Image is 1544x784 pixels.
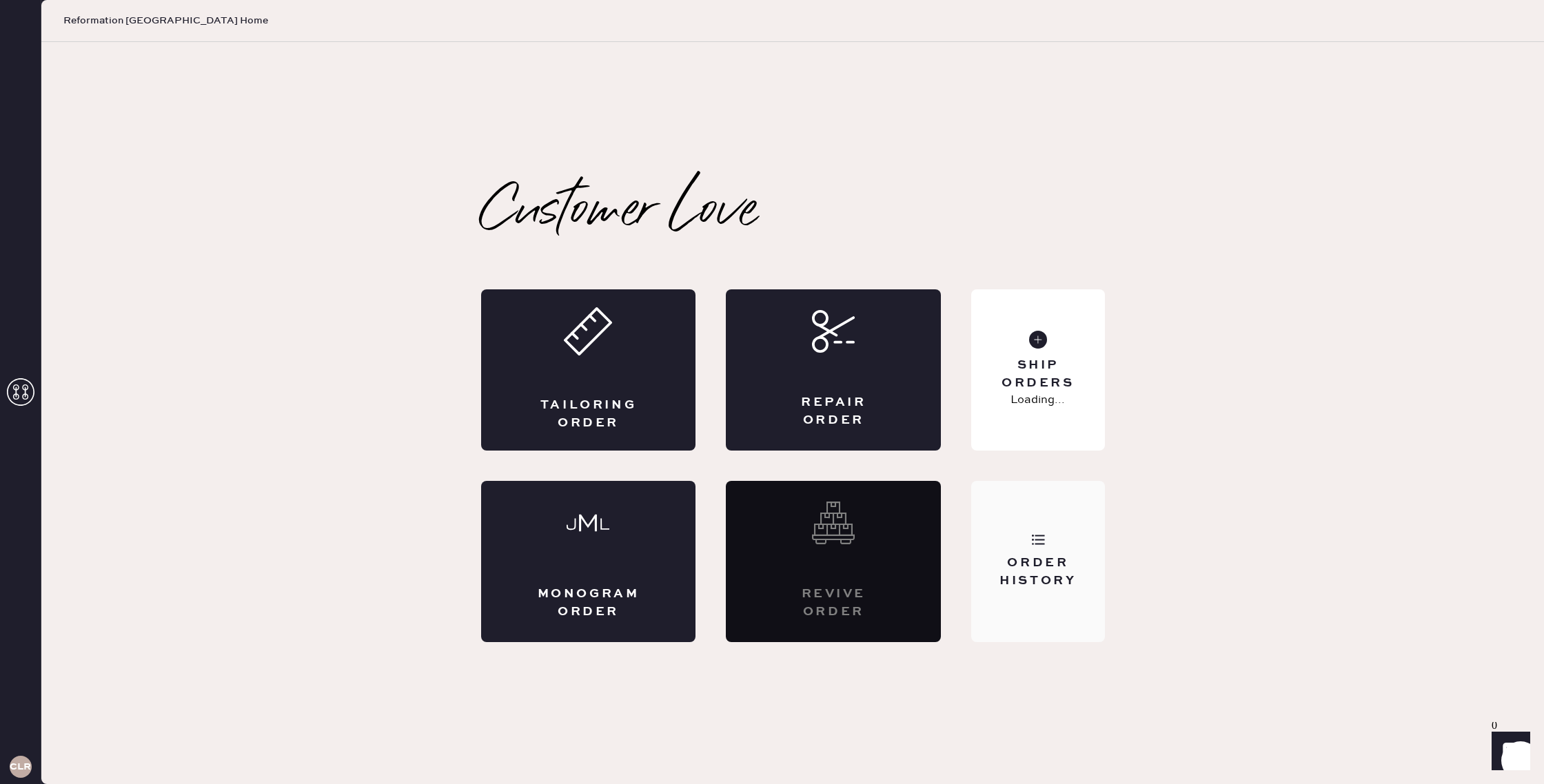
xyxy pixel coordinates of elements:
[1010,392,1065,409] p: Loading...
[726,481,941,642] div: Interested? Contact us at care@hemster.co
[10,762,31,772] h3: CLR
[982,555,1093,589] div: Order History
[1479,722,1538,781] iframe: Front Chat
[781,394,886,429] div: Repair Order
[982,357,1093,391] div: Ship Orders
[481,185,758,240] h2: Customer Love
[63,14,268,28] span: Reformation [GEOGRAPHIC_DATA] Home
[536,586,641,620] div: Monogram Order
[781,586,886,620] div: Revive order
[536,397,641,431] div: Tailoring Order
